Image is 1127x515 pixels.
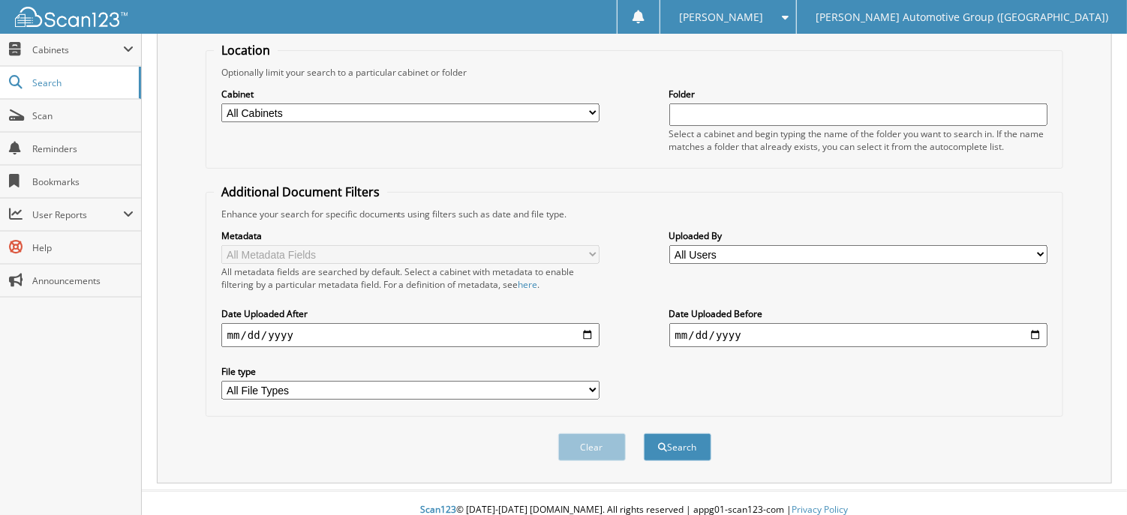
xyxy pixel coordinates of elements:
label: Cabinet [221,88,600,100]
label: Date Uploaded Before [669,307,1048,320]
span: Reminders [32,142,134,155]
div: Select a cabinet and begin typing the name of the folder you want to search in. If the name match... [669,127,1048,153]
a: here [518,278,538,291]
label: Date Uploaded After [221,307,600,320]
legend: Location [214,42,278,58]
button: Clear [558,433,626,461]
label: File type [221,365,600,378]
div: All metadata fields are searched by default. Select a cabinet with metadata to enable filtering b... [221,265,600,291]
div: Enhance your search for specific documents using filters such as date and file type. [214,208,1056,220]
span: Scan [32,109,134,122]
span: Cabinets [32,43,123,56]
label: Uploaded By [669,229,1048,242]
input: start [221,323,600,347]
label: Folder [669,88,1048,100]
span: Help [32,241,134,254]
label: Metadata [221,229,600,242]
div: Optionally limit your search to a particular cabinet or folder [214,66,1056,79]
span: Bookmarks [32,175,134,188]
button: Search [644,433,711,461]
span: Announcements [32,274,134,287]
legend: Additional Document Filters [214,184,387,200]
input: end [669,323,1048,347]
span: [PERSON_NAME] Automotive Group ([GEOGRAPHIC_DATA]) [816,13,1108,22]
span: Search [32,76,131,89]
img: scan123-logo-white.svg [15,7,128,27]
span: User Reports [32,208,123,221]
iframe: Chat Widget [1052,443,1127,515]
span: [PERSON_NAME] [679,13,763,22]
